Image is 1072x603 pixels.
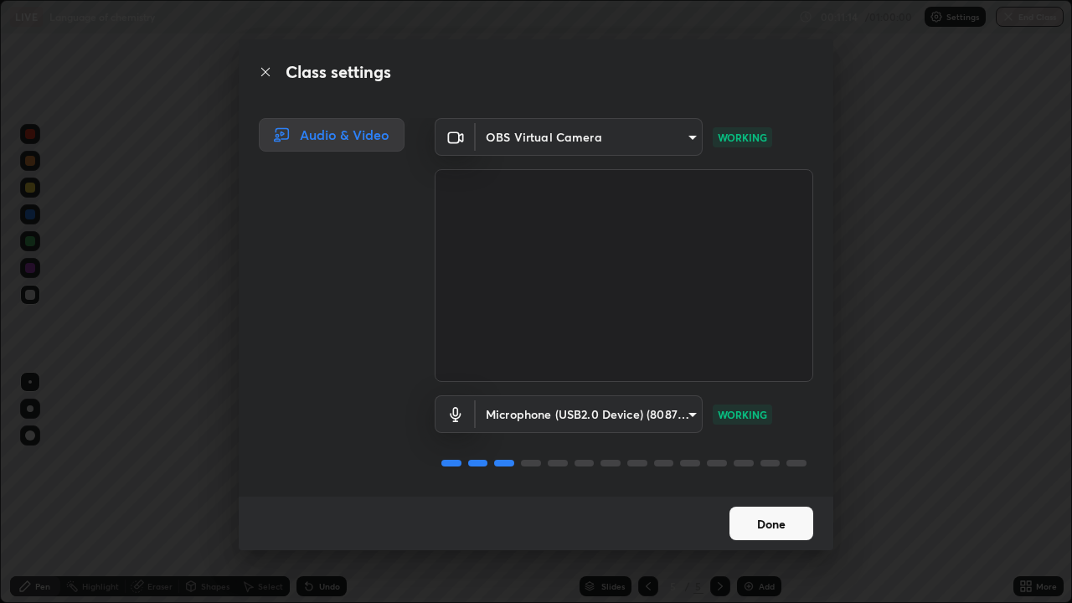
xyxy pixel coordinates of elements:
div: Audio & Video [259,118,405,152]
h2: Class settings [286,59,391,85]
div: OBS Virtual Camera [476,395,703,433]
button: Done [729,507,813,540]
div: OBS Virtual Camera [476,118,703,156]
p: WORKING [718,407,767,422]
p: WORKING [718,130,767,145]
